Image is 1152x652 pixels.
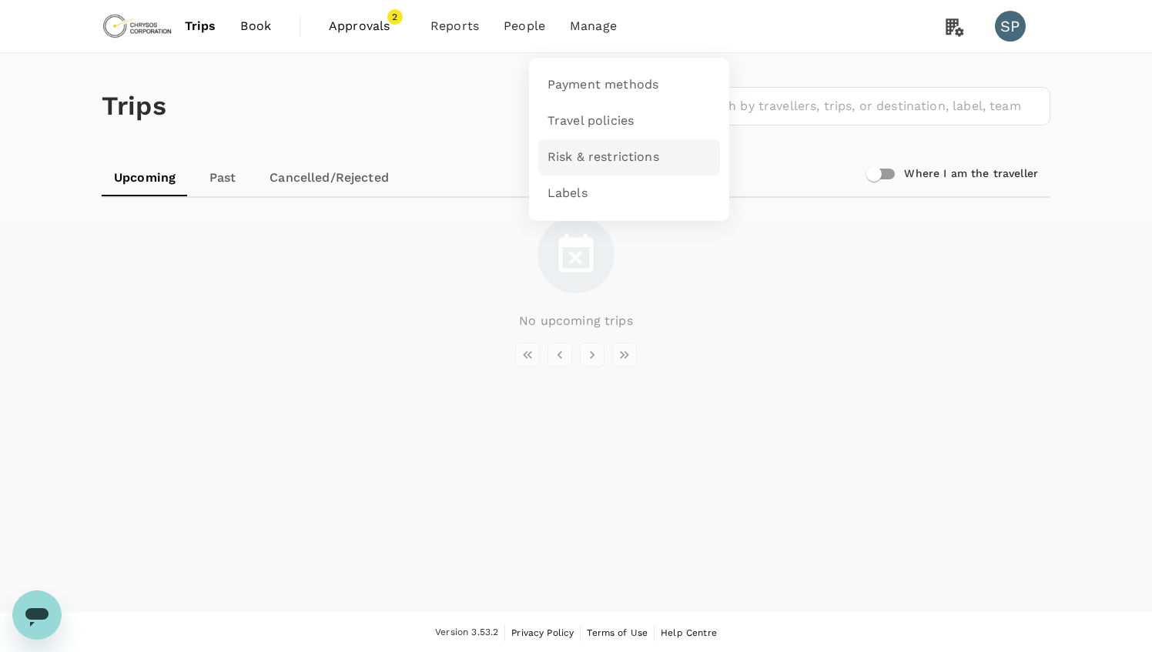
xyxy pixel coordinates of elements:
[12,590,62,640] iframe: Button to launch messaging window
[102,159,188,196] a: Upcoming
[538,176,720,212] a: Labels
[511,627,574,638] span: Privacy Policy
[548,76,658,94] span: Payment methods
[188,159,257,196] a: Past
[511,343,641,367] nav: pagination navigation
[694,87,1050,125] input: Search by travellers, trips, or destination, label, team
[430,17,479,35] span: Reports
[102,53,166,159] h1: Trips
[587,624,648,641] a: Terms of Use
[519,312,633,330] p: No upcoming trips
[257,159,401,196] a: Cancelled/Rejected
[504,17,545,35] span: People
[587,627,648,638] span: Terms of Use
[548,112,634,130] span: Travel policies
[570,17,617,35] span: Manage
[548,149,659,166] span: Risk & restrictions
[995,11,1026,42] div: SP
[511,624,574,641] a: Privacy Policy
[435,625,498,640] span: Version 3.53.2
[329,17,406,35] span: Approvals
[387,9,403,25] span: 2
[538,103,720,139] a: Travel policies
[548,185,588,202] span: Labels
[904,166,1038,182] h6: Where I am the traveller
[538,67,720,103] a: Payment methods
[185,17,216,35] span: Trips
[538,139,720,176] a: Risk & restrictions
[661,624,717,641] a: Help Centre
[240,17,271,35] span: Book
[661,627,717,638] span: Help Centre
[102,9,172,43] img: Chrysos Corporation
